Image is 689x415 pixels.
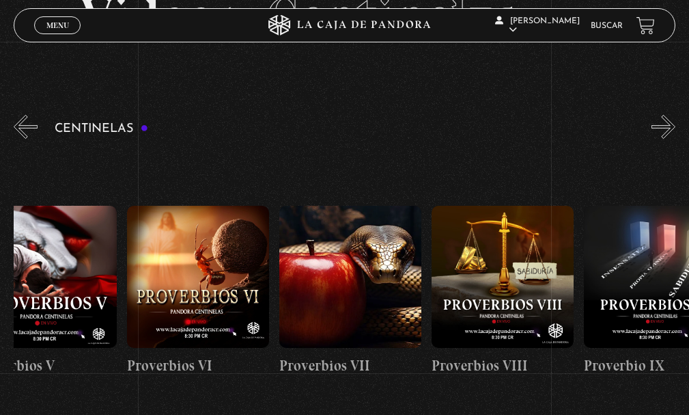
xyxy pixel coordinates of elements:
[14,115,38,139] button: Previous
[651,115,675,139] button: Next
[432,355,574,377] h4: Proverbios VIII
[636,16,655,35] a: View your shopping cart
[591,22,623,30] a: Buscar
[46,21,69,29] span: Menu
[279,355,421,377] h4: Proverbios VII
[127,355,269,377] h4: Proverbios VI
[42,33,74,42] span: Cerrar
[55,122,148,135] h3: Centinelas
[495,17,580,34] span: [PERSON_NAME]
